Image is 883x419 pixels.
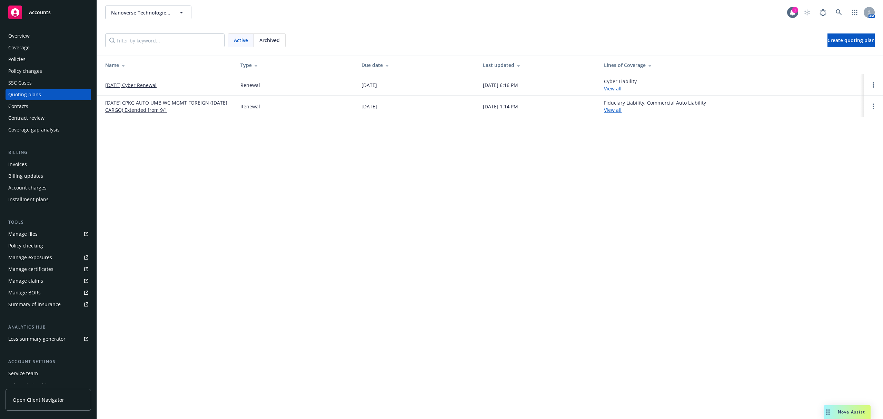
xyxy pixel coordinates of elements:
[8,54,26,65] div: Policies
[8,170,43,182] div: Billing updates
[604,61,858,69] div: Lines of Coverage
[6,170,91,182] a: Billing updates
[483,103,518,110] div: [DATE] 1:14 PM
[8,89,41,100] div: Quoting plans
[8,30,30,41] div: Overview
[6,42,91,53] a: Coverage
[6,219,91,226] div: Tools
[792,7,798,13] div: 1
[234,37,248,44] span: Active
[869,81,877,89] a: Open options
[8,113,44,124] div: Contract review
[8,275,43,286] div: Manage claims
[6,324,91,331] div: Analytics hub
[6,159,91,170] a: Invoices
[29,10,51,15] span: Accounts
[8,194,49,205] div: Installment plans
[6,101,91,112] a: Contacts
[6,240,91,251] a: Policy checking
[604,107,622,113] a: View all
[6,228,91,240] a: Manage files
[8,368,38,379] div: Service team
[827,33,875,47] a: Create quoting plan
[6,149,91,156] div: Billing
[6,252,91,263] a: Manage exposures
[8,124,60,135] div: Coverage gap analysis
[361,61,472,69] div: Due date
[259,37,280,44] span: Archived
[6,333,91,344] a: Loss summary generator
[105,6,191,19] button: Nanoverse Technologies, Ltd.
[832,6,846,19] a: Search
[8,299,61,310] div: Summary of insurance
[105,33,225,47] input: Filter by keyword...
[6,194,91,205] a: Installment plans
[6,182,91,193] a: Account charges
[6,77,91,88] a: SSC Cases
[111,9,171,16] span: Nanoverse Technologies, Ltd.
[6,368,91,379] a: Service team
[838,409,865,415] span: Nova Assist
[6,3,91,22] a: Accounts
[6,264,91,275] a: Manage certificates
[8,159,27,170] div: Invoices
[8,228,38,240] div: Manage files
[604,99,706,114] div: Fiduciary Liability, Commercial Auto Liability
[848,6,862,19] a: Switch app
[8,380,52,391] div: Sales relationships
[6,66,91,77] a: Policy changes
[827,37,875,43] span: Create quoting plan
[869,102,877,110] a: Open options
[816,6,830,19] a: Report a Bug
[6,89,91,100] a: Quoting plans
[6,380,91,391] a: Sales relationships
[105,81,157,89] a: [DATE] Cyber Renewal
[8,240,43,251] div: Policy checking
[8,264,53,275] div: Manage certificates
[6,30,91,41] a: Overview
[105,99,229,114] a: [DATE] CPKG AUTO UMB WC MGMT FOREIGN ([DATE] CARGO) Extended from 9/1
[483,61,593,69] div: Last updated
[6,299,91,310] a: Summary of insurance
[240,103,260,110] div: Renewal
[800,6,814,19] a: Start snowing
[8,287,41,298] div: Manage BORs
[6,275,91,286] a: Manage claims
[6,113,91,124] a: Contract review
[8,66,42,77] div: Policy changes
[240,81,260,89] div: Renewal
[824,405,871,419] button: Nova Assist
[6,124,91,135] a: Coverage gap analysis
[604,85,622,92] a: View all
[361,103,377,110] div: [DATE]
[8,182,47,193] div: Account charges
[13,396,64,403] span: Open Client Navigator
[361,81,377,89] div: [DATE]
[105,61,229,69] div: Name
[8,42,30,53] div: Coverage
[8,77,32,88] div: SSC Cases
[6,287,91,298] a: Manage BORs
[8,101,28,112] div: Contacts
[6,358,91,365] div: Account settings
[8,252,52,263] div: Manage exposures
[240,61,350,69] div: Type
[8,333,66,344] div: Loss summary generator
[483,81,518,89] div: [DATE] 6:16 PM
[824,405,832,419] div: Drag to move
[6,54,91,65] a: Policies
[604,78,637,92] div: Cyber Liability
